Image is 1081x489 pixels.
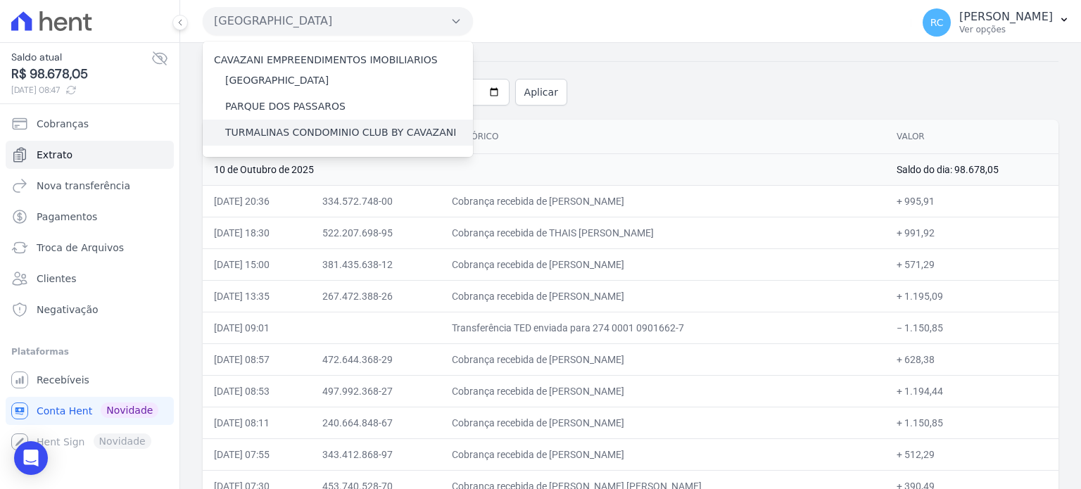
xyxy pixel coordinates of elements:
span: Recebíveis [37,373,89,387]
td: 267.472.388-26 [311,280,440,312]
td: [DATE] 08:53 [203,375,311,407]
td: + 571,29 [885,248,1058,280]
td: [DATE] 08:57 [203,343,311,375]
button: RC [PERSON_NAME] Ver opções [911,3,1081,42]
span: Conta Hent [37,404,92,418]
td: [DATE] 18:30 [203,217,311,248]
td: Cobrança recebida de [PERSON_NAME] [441,248,885,280]
td: − 1.150,85 [885,312,1058,343]
td: 497.992.368-27 [311,375,440,407]
td: 343.412.868-97 [311,438,440,470]
td: Cobrança recebida de [PERSON_NAME] [441,343,885,375]
td: [DATE] 07:55 [203,438,311,470]
td: + 1.194,44 [885,375,1058,407]
td: 522.207.698-95 [311,217,440,248]
span: Clientes [37,272,76,286]
span: Negativação [37,303,99,317]
span: Troca de Arquivos [37,241,124,255]
span: Cobranças [37,117,89,131]
td: Cobrança recebida de THAIS [PERSON_NAME] [441,217,885,248]
td: 334.572.748-00 [311,185,440,217]
div: Plataformas [11,343,168,360]
td: [DATE] 09:01 [203,312,311,343]
td: Saldo do dia: 98.678,05 [885,153,1058,185]
td: Transferência TED enviada para 274 0001 0901662-7 [441,312,885,343]
nav: Sidebar [11,110,168,456]
td: [DATE] 08:11 [203,407,311,438]
p: [PERSON_NAME] [959,10,1053,24]
span: Novidade [101,402,158,418]
td: + 1.150,85 [885,407,1058,438]
td: Cobrança recebida de [PERSON_NAME] [441,280,885,312]
span: Pagamentos [37,210,97,224]
span: Nova transferência [37,179,130,193]
a: Troca de Arquivos [6,234,174,262]
span: Extrato [37,148,72,162]
td: + 995,91 [885,185,1058,217]
td: Cobrança recebida de [PERSON_NAME] [441,185,885,217]
label: TURMALINAS CONDOMINIO CLUB BY CAVAZANI [225,125,456,140]
span: RC [930,18,944,27]
td: 381.435.638-12 [311,248,440,280]
td: 10 de Outubro de 2025 [203,153,885,185]
td: [DATE] 20:36 [203,185,311,217]
a: Recebíveis [6,366,174,394]
a: Nova transferência [6,172,174,200]
a: Extrato [6,141,174,169]
th: Valor [885,120,1058,154]
td: [DATE] 15:00 [203,248,311,280]
button: Aplicar [515,79,567,106]
span: Saldo atual [11,50,151,65]
td: [DATE] 13:35 [203,280,311,312]
td: 472.644.368-29 [311,343,440,375]
label: CAVAZANI EMPREENDIMENTOS IMOBILIARIOS [214,54,438,65]
td: Cobrança recebida de [PERSON_NAME] [441,375,885,407]
label: PARQUE DOS PASSAROS [225,99,346,114]
a: Negativação [6,296,174,324]
td: 240.664.848-67 [311,407,440,438]
span: R$ 98.678,05 [11,65,151,84]
td: + 512,29 [885,438,1058,470]
td: + 991,92 [885,217,1058,248]
td: + 628,38 [885,343,1058,375]
span: [DATE] 08:47 [11,84,151,96]
p: Ver opções [959,24,1053,35]
a: Pagamentos [6,203,174,231]
div: Open Intercom Messenger [14,441,48,475]
td: Cobrança recebida de [PERSON_NAME] [441,407,885,438]
th: Histórico [441,120,885,154]
button: [GEOGRAPHIC_DATA] [203,7,473,35]
label: [GEOGRAPHIC_DATA] [225,73,329,88]
a: Cobranças [6,110,174,138]
td: + 1.195,09 [885,280,1058,312]
a: Conta Hent Novidade [6,397,174,425]
td: Cobrança recebida de [PERSON_NAME] [441,438,885,470]
a: Clientes [6,265,174,293]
